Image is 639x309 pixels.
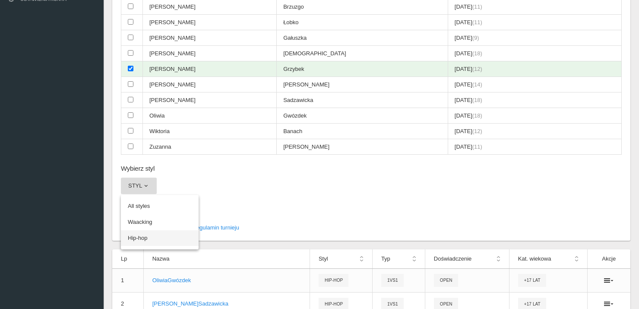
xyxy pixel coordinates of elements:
span: (18) [472,50,482,57]
td: [DATE] [448,124,621,139]
th: Akcje [587,249,630,269]
td: Sadzawicka [277,92,448,108]
th: Nazwa [143,249,310,269]
a: Regulamin turnieju [193,224,239,231]
td: [DATE] [448,15,621,30]
h6: Wybierz styl [121,163,622,173]
span: (11) [472,143,482,150]
td: Gwózdek [277,108,448,124]
td: [PERSON_NAME] [143,46,277,61]
p: [PERSON_NAME] Sadzawicka [152,299,301,308]
td: [PERSON_NAME] [277,139,448,155]
th: Typ [372,249,425,269]
span: 1vs1 [381,274,404,287]
td: [DATE] [448,139,621,155]
td: [DATE] [448,61,621,77]
th: Lp [112,249,143,269]
td: Banach [277,124,448,139]
a: Waacking [121,214,199,230]
span: +17 lat [518,274,546,287]
td: [PERSON_NAME] [277,77,448,92]
a: Hip-hop [121,230,199,246]
span: (18) [472,97,482,103]
td: [DATE] [448,30,621,46]
td: 1 [112,269,143,292]
span: (11) [472,3,482,10]
span: (12) [472,66,482,72]
th: Kat. wiekowa [509,249,587,269]
td: Grzybek [277,61,448,77]
span: (18) [472,112,482,119]
td: [DATE] [448,77,621,92]
td: Łobko [277,15,448,30]
th: Doświadczenie [425,249,509,269]
a: All styles [121,198,199,214]
td: Gałuszka [277,30,448,46]
span: (9) [472,35,479,41]
td: [PERSON_NAME] [143,77,277,92]
td: [DATE] [448,46,621,61]
td: [PERSON_NAME] [143,30,277,46]
td: [PERSON_NAME] [143,15,277,30]
button: Styl [121,178,157,194]
span: Hip-hop [319,274,348,287]
span: Open [434,274,458,287]
td: [PERSON_NAME] [143,92,277,108]
span: (12) [472,128,482,134]
p: Oliwia Gwózdek [152,276,301,285]
p: Przechodząc dalej akceptuję [121,223,622,232]
td: Wiktoria [143,124,277,139]
th: Styl [310,249,372,269]
span: (11) [472,19,482,25]
td: [DATE] [448,92,621,108]
td: [PERSON_NAME] [143,61,277,77]
td: Zuzanna [143,139,277,155]
td: [DATE] [448,108,621,124]
td: [DEMOGRAPHIC_DATA] [277,46,448,61]
td: Oliwia [143,108,277,124]
span: (14) [472,81,482,88]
